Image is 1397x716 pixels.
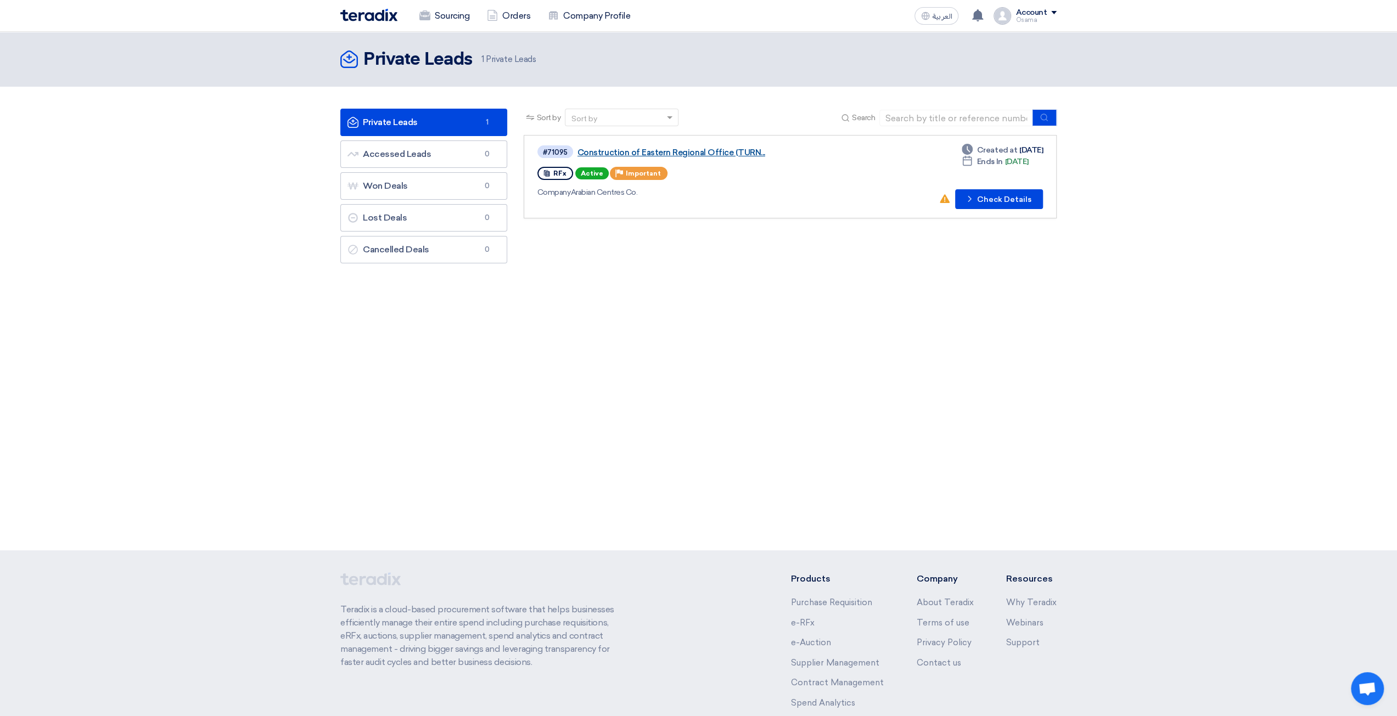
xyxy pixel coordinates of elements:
[962,144,1043,156] div: [DATE]
[537,112,561,123] span: Sort by
[977,144,1017,156] span: Created at
[791,638,831,647] a: e-Auction
[916,572,973,585] li: Company
[791,618,815,628] a: e-RFx
[480,149,493,160] span: 0
[537,188,571,197] span: Company
[340,9,397,21] img: Teradix logo
[791,572,884,585] li: Products
[553,170,566,177] span: RFx
[577,148,852,157] a: Construction of Eastern Regional Office (TURN...
[994,7,1011,25] img: profile_test.png
[363,49,473,71] h2: Private Leads
[962,156,1029,167] div: [DATE]
[478,4,539,28] a: Orders
[916,597,973,607] a: About Teradix
[1006,638,1040,647] a: Support
[480,117,493,128] span: 1
[340,140,507,168] a: Accessed Leads0
[852,112,875,123] span: Search
[1016,17,1057,23] div: Osama
[1006,618,1043,628] a: Webinars
[914,7,958,25] button: العربية
[411,4,478,28] a: Sourcing
[340,236,507,263] a: Cancelled Deals0
[791,698,855,708] a: Spend Analytics
[791,658,879,668] a: Supplier Management
[481,54,484,64] span: 1
[575,167,609,179] span: Active
[340,109,507,136] a: Private Leads1
[340,204,507,232] a: Lost Deals0
[571,113,597,125] div: Sort by
[340,172,507,200] a: Won Deals0
[791,597,872,607] a: Purchase Requisition
[539,4,639,28] a: Company Profile
[1016,8,1047,18] div: Account
[481,53,536,66] span: Private Leads
[932,13,952,20] span: العربية
[480,244,493,255] span: 0
[480,212,493,223] span: 0
[916,638,971,647] a: Privacy Policy
[916,618,969,628] a: Terms of use
[480,181,493,191] span: 0
[916,658,961,668] a: Contact us
[955,189,1043,209] button: Check Details
[1006,597,1057,607] a: Why Teradix
[340,603,627,669] p: Teradix is a cloud-based procurement software that helps businesses efficiently manage their enti...
[791,678,884,687] a: Contract Management
[1351,672,1384,705] a: Open chat
[537,187,854,198] div: Arabian Centres Co.
[977,156,1003,167] span: Ends In
[1006,572,1057,585] li: Resources
[879,110,1033,126] input: Search by title or reference number
[626,170,661,177] span: Important
[543,149,568,156] div: #71095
